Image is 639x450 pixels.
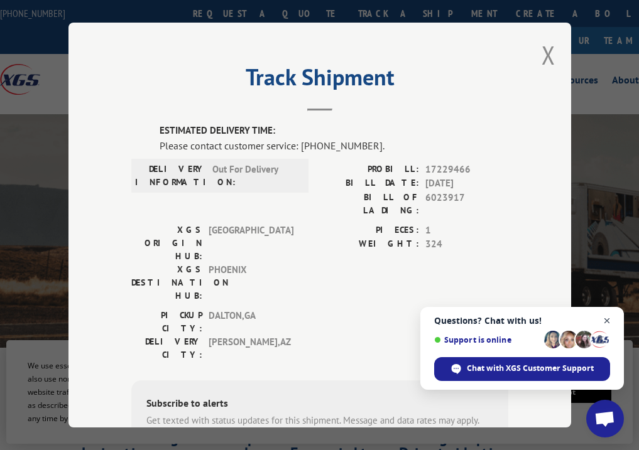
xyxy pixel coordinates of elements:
label: DELIVERY CITY: [131,335,202,361]
div: Please contact customer service: [PHONE_NUMBER]. [160,137,508,153]
div: Get texted with status updates for this shipment. Message and data rates may apply. Message frequ... [146,413,493,441]
label: PROBILL: [320,162,419,176]
h2: Track Shipment [131,68,508,92]
span: PHOENIX [209,262,293,302]
span: 17229466 [425,162,508,176]
label: DELIVERY INFORMATION: [135,162,206,188]
div: Subscribe to alerts [146,395,493,413]
label: XGS ORIGIN HUB: [131,223,202,262]
label: PICKUP CITY: [131,308,202,335]
span: Questions? Chat with us! [434,316,610,326]
span: 6023917 [425,190,508,217]
button: Close modal [542,38,555,72]
label: XGS DESTINATION HUB: [131,262,202,302]
span: [DATE] [425,176,508,191]
div: Chat with XGS Customer Support [434,357,610,381]
span: 324 [425,237,508,252]
span: Support is online [434,335,540,345]
span: [PERSON_NAME] , AZ [209,335,293,361]
span: [GEOGRAPHIC_DATA] [209,223,293,262]
label: WEIGHT: [320,237,419,252]
span: Close chat [599,313,615,329]
div: Open chat [586,400,624,437]
span: 1 [425,223,508,237]
label: PIECES: [320,223,419,237]
span: Chat with XGS Customer Support [467,363,594,374]
label: BILL OF LADING: [320,190,419,217]
span: Out For Delivery [212,162,297,188]
label: BILL DATE: [320,176,419,191]
label: ESTIMATED DELIVERY TIME: [160,124,508,138]
span: DALTON , GA [209,308,293,335]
